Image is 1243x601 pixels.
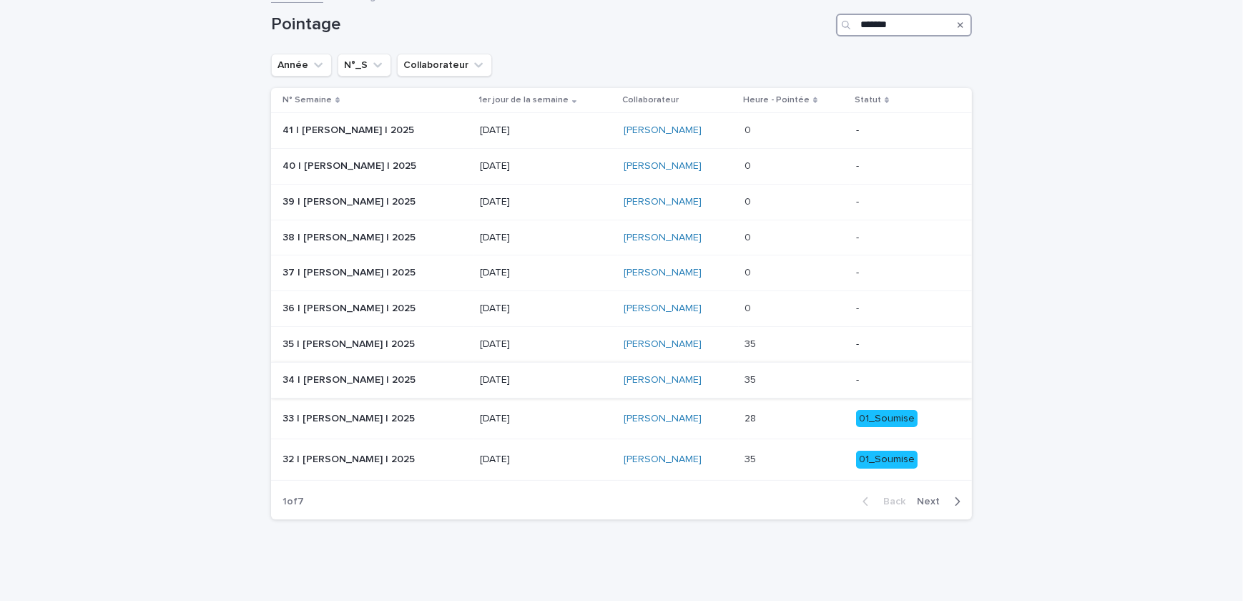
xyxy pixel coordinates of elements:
[480,196,612,208] p: [DATE]
[856,338,949,351] p: -
[624,374,702,386] a: [PERSON_NAME]
[745,193,754,208] p: 0
[480,413,612,425] p: [DATE]
[271,291,972,327] tr: 36 | [PERSON_NAME] | 202536 | [PERSON_NAME] | 2025 [DATE][PERSON_NAME] 00 -
[480,232,612,244] p: [DATE]
[851,495,911,508] button: Back
[856,451,918,469] div: 01_Soumise
[480,454,612,466] p: [DATE]
[271,326,972,362] tr: 35 | [PERSON_NAME] | 202535 | [PERSON_NAME] | 2025 [DATE][PERSON_NAME] 3535 -
[271,113,972,149] tr: 41 | [PERSON_NAME] | 202541 | [PERSON_NAME] | 2025 [DATE][PERSON_NAME] 00 -
[282,300,418,315] p: 36 | [PERSON_NAME] | 2025
[624,303,702,315] a: [PERSON_NAME]
[282,122,417,137] p: 41 | [PERSON_NAME] | 2025
[856,267,949,279] p: -
[624,454,702,466] a: [PERSON_NAME]
[480,338,612,351] p: [DATE]
[745,157,754,172] p: 0
[624,196,702,208] a: [PERSON_NAME]
[478,92,569,108] p: 1er jour de la semaine
[745,229,754,244] p: 0
[480,374,612,386] p: [DATE]
[338,54,391,77] button: N°_S
[745,336,759,351] p: 35
[271,398,972,439] tr: 33 | [PERSON_NAME] | 202533 | [PERSON_NAME] | 2025 [DATE][PERSON_NAME] 2828 01_Soumise
[856,196,949,208] p: -
[282,371,418,386] p: 34 | [PERSON_NAME] | 2025
[282,264,418,279] p: 37 | [PERSON_NAME] | 2025
[745,122,754,137] p: 0
[271,362,972,398] tr: 34 | [PERSON_NAME] | 202534 | [PERSON_NAME] | 2025 [DATE][PERSON_NAME] 3535 -
[397,54,492,77] button: Collaborateur
[745,451,759,466] p: 35
[624,232,702,244] a: [PERSON_NAME]
[745,300,754,315] p: 0
[917,497,948,507] span: Next
[856,410,918,428] div: 01_Soumise
[856,232,949,244] p: -
[282,451,418,466] p: 32 | [PERSON_NAME] | 2025
[271,14,830,35] h1: Pointage
[480,267,612,279] p: [DATE]
[745,410,759,425] p: 28
[271,184,972,220] tr: 39 | [PERSON_NAME] | 202539 | [PERSON_NAME] | 2025 [DATE][PERSON_NAME] 00 -
[836,14,972,36] input: Search
[624,160,702,172] a: [PERSON_NAME]
[624,267,702,279] a: [PERSON_NAME]
[875,497,905,507] span: Back
[282,336,418,351] p: 35 | [PERSON_NAME] | 2025
[745,264,754,279] p: 0
[856,374,949,386] p: -
[271,220,972,255] tr: 38 | [PERSON_NAME] | 202538 | [PERSON_NAME] | 2025 [DATE][PERSON_NAME] 00 -
[480,160,612,172] p: [DATE]
[480,303,612,315] p: [DATE]
[271,255,972,291] tr: 37 | [PERSON_NAME] | 202537 | [PERSON_NAME] | 2025 [DATE][PERSON_NAME] 00 -
[856,303,949,315] p: -
[282,157,419,172] p: 40 | [PERSON_NAME] | 2025
[624,338,702,351] a: [PERSON_NAME]
[271,484,315,519] p: 1 of 7
[624,413,702,425] a: [PERSON_NAME]
[856,160,949,172] p: -
[271,148,972,184] tr: 40 | [PERSON_NAME] | 202540 | [PERSON_NAME] | 2025 [DATE][PERSON_NAME] 00 -
[624,124,702,137] a: [PERSON_NAME]
[480,124,612,137] p: [DATE]
[271,439,972,481] tr: 32 | [PERSON_NAME] | 202532 | [PERSON_NAME] | 2025 [DATE][PERSON_NAME] 3535 01_Soumise
[856,124,949,137] p: -
[911,495,972,508] button: Next
[745,371,759,386] p: 35
[271,54,332,77] button: Année
[282,410,418,425] p: 33 | [PERSON_NAME] | 2025
[282,92,332,108] p: N° Semaine
[743,92,810,108] p: Heure - Pointée
[282,193,418,208] p: 39 | [PERSON_NAME] | 2025
[282,229,418,244] p: 38 | [PERSON_NAME] | 2025
[622,92,679,108] p: Collaborateur
[855,92,881,108] p: Statut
